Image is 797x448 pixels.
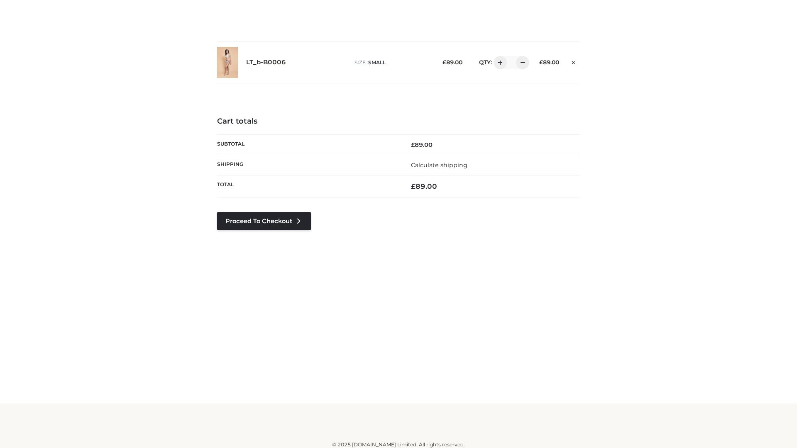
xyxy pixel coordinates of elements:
a: Calculate shipping [411,161,467,169]
span: £ [539,59,543,66]
img: LT_b-B0006 - SMALL [217,47,238,78]
h4: Cart totals [217,117,580,126]
a: LT_b-B0006 [246,58,286,66]
a: Proceed to Checkout [217,212,311,230]
th: Shipping [217,155,398,175]
bdi: 89.00 [539,59,559,66]
bdi: 89.00 [411,141,433,149]
th: Subtotal [217,134,398,155]
bdi: 89.00 [443,59,462,66]
a: Remove this item [567,56,580,67]
th: Total [217,175,398,197]
span: £ [411,182,416,190]
span: SMALL [368,59,386,66]
span: £ [411,141,415,149]
p: size : [354,59,430,66]
bdi: 89.00 [411,182,437,190]
div: QTY: [471,56,526,69]
span: £ [443,59,446,66]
